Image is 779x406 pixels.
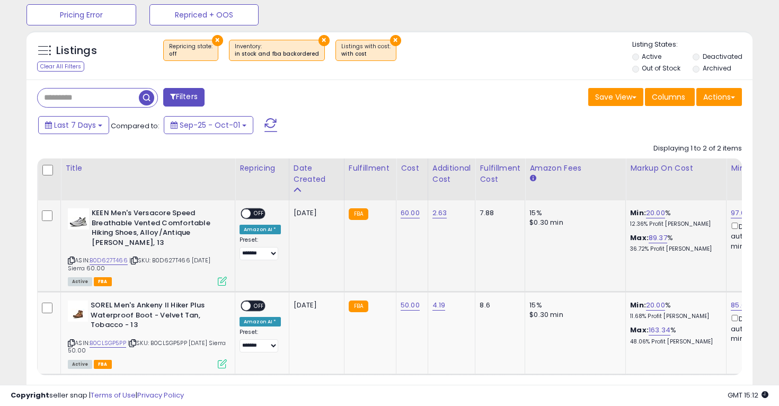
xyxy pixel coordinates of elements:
span: All listings currently available for purchase on Amazon [68,360,92,369]
div: Additional Cost [432,163,471,185]
a: 97.07 [731,208,749,218]
button: × [212,35,223,46]
th: The percentage added to the cost of goods (COGS) that forms the calculator for Min & Max prices. [626,158,727,200]
a: 85.64 [731,300,750,311]
p: 48.06% Profit [PERSON_NAME] [630,338,718,346]
div: % [630,208,718,228]
button: Sep-25 - Oct-01 [164,116,253,134]
div: Repricing [240,163,285,174]
button: Actions [696,88,742,106]
b: Max: [630,325,649,335]
div: ASIN: [68,301,227,367]
img: 31SxC5rs8PL._SL40_.jpg [68,301,88,322]
b: SOREL Men's Ankeny ll Hiker Plus Waterproof Boot - Velvet Tan, Tobacco - 13 [91,301,219,333]
strong: Copyright [11,390,49,400]
span: Columns [652,92,685,102]
label: Deactivated [703,52,742,61]
button: × [318,35,330,46]
a: 50.00 [401,300,420,311]
button: Repriced + OOS [149,4,259,25]
a: 60.00 [401,208,420,218]
div: % [630,325,718,345]
p: 36.72% Profit [PERSON_NAME] [630,245,718,253]
span: Sep-25 - Oct-01 [180,120,240,130]
div: with cost [341,50,391,58]
span: Last 7 Days [54,120,96,130]
p: 12.36% Profit [PERSON_NAME] [630,220,718,228]
button: Columns [645,88,695,106]
div: Preset: [240,236,281,260]
span: Inventory : [235,42,319,58]
label: Out of Stock [642,64,680,73]
button: Last 7 Days [38,116,109,134]
img: 31er4VSU2sL._SL40_.jpg [68,208,89,230]
label: Archived [703,64,731,73]
a: 4.19 [432,300,446,311]
div: Preset: [240,329,281,352]
small: Amazon Fees. [529,174,536,183]
span: Compared to: [111,121,160,131]
div: Date Created [294,163,340,185]
a: B0CLSGP5PP [90,339,126,348]
div: Fulfillment [349,163,392,174]
b: KEEN Men's Versacore Speed Breathable Vented Comfortable Hiking Shoes, Alloy/Antique [PERSON_NAME... [92,208,220,250]
span: All listings currently available for purchase on Amazon [68,277,92,286]
button: × [390,35,401,46]
span: Repricing state : [169,42,213,58]
div: ASIN: [68,208,227,285]
span: Listings with cost : [341,42,391,58]
span: FBA [94,277,112,286]
div: % [630,301,718,320]
p: Listing States: [632,40,753,50]
div: 15% [529,208,617,218]
a: 163.34 [649,325,670,336]
div: 15% [529,301,617,310]
div: [DATE] [294,301,336,310]
button: Pricing Error [26,4,136,25]
button: Save View [588,88,643,106]
h5: Listings [56,43,97,58]
div: seller snap | | [11,391,184,401]
a: Terms of Use [91,390,136,400]
div: Amazon AI * [240,317,281,326]
label: Active [642,52,661,61]
div: off [169,50,213,58]
p: 11.68% Profit [PERSON_NAME] [630,313,718,320]
div: Fulfillment Cost [480,163,520,185]
a: B0D627T466 [90,256,128,265]
div: $0.30 min [529,310,617,320]
div: Markup on Cost [630,163,722,174]
button: Filters [163,88,205,107]
span: | SKU: B0D627T466 [DATE] Sierra 60.00 [68,256,210,272]
div: [DATE] [294,208,336,218]
small: FBA [349,208,368,220]
span: OFF [251,209,268,218]
small: FBA [349,301,368,312]
a: 20.00 [646,208,665,218]
div: Amazon Fees [529,163,621,174]
div: Cost [401,163,423,174]
b: Min: [630,300,646,310]
span: FBA [94,360,112,369]
b: Min: [630,208,646,218]
div: Clear All Filters [37,61,84,72]
div: 8.6 [480,301,517,310]
div: Displaying 1 to 2 of 2 items [653,144,742,154]
span: 2025-10-10 15:12 GMT [728,390,768,400]
div: 7.88 [480,208,517,218]
div: Title [65,163,231,174]
a: 89.37 [649,233,667,243]
span: | SKU: B0CLSGP5PP [DATE] Sierra 50.00 [68,339,226,355]
div: % [630,233,718,253]
div: in stock and fba backordered [235,50,319,58]
div: Amazon AI * [240,225,281,234]
a: Privacy Policy [137,390,184,400]
a: 2.63 [432,208,447,218]
a: 20.00 [646,300,665,311]
div: $0.30 min [529,218,617,227]
b: Max: [630,233,649,243]
span: OFF [251,302,268,311]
